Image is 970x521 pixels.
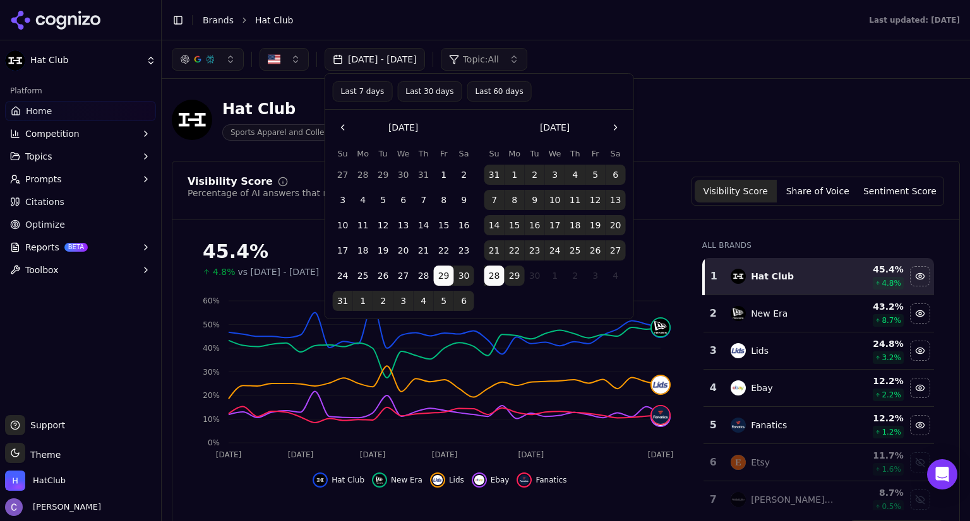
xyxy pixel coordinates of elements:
[845,486,904,499] div: 8.7 %
[845,375,904,387] div: 12.2 %
[463,53,499,66] span: Topic: All
[505,215,525,235] button: Monday, September 15th, 2025, selected
[25,218,65,231] span: Optimize
[910,303,930,324] button: Hide new era data
[484,190,505,210] button: Sunday, September 7th, 2025, selected
[434,190,454,210] button: Friday, August 8th, 2025
[467,81,531,102] button: Last 60 days
[731,455,746,470] img: etsy
[910,266,930,286] button: Hide hat club data
[5,81,156,101] div: Platform
[25,150,52,163] span: Topics
[433,475,443,485] img: lids
[203,391,220,400] tspan: 20%
[353,291,373,311] button: Monday, September 1st, 2025, selected
[882,464,901,474] span: 1.6 %
[25,241,59,254] span: Reports
[927,459,957,489] div: Open Intercom Messenger
[332,475,364,485] span: Hat Club
[188,187,411,199] div: Percentage of AI answers that mention your brand
[545,165,565,185] button: Wednesday, September 3rd, 2025, selected
[414,240,434,260] button: Thursday, August 21st, 2025
[25,450,61,460] span: Theme
[333,81,393,102] button: Last 7 days
[882,427,901,437] span: 1.2 %
[353,190,373,210] button: Monday, August 4th, 2025
[33,475,66,486] span: HatClub
[454,266,474,286] button: Saturday, August 30th, 2025, selected
[910,378,930,398] button: Hide ebay data
[474,475,484,485] img: ebay
[203,415,220,424] tspan: 10%
[353,165,373,185] button: Monday, July 28th, 2025
[648,450,674,459] tspan: [DATE]
[606,117,626,138] button: Go to the Next Month
[709,343,718,358] div: 3
[652,376,669,394] img: lids
[565,190,585,210] button: Thursday, September 11th, 2025, selected
[414,291,434,311] button: Thursday, September 4th, 2025, selected
[333,117,353,138] button: Go to the Previous Month
[333,215,353,235] button: Sunday, August 10th, 2025
[288,450,314,459] tspan: [DATE]
[731,306,746,321] img: new era
[5,192,156,212] a: Citations
[585,148,606,160] th: Friday
[203,296,220,305] tspan: 60%
[536,475,566,485] span: Fanatics
[373,148,393,160] th: Tuesday
[709,455,718,470] div: 6
[360,450,386,459] tspan: [DATE]
[454,215,474,235] button: Saturday, August 16th, 2025
[333,148,353,160] th: Sunday
[545,190,565,210] button: Wednesday, September 10th, 2025, selected
[393,148,414,160] th: Wednesday
[414,148,434,160] th: Thursday
[5,101,156,121] a: Home
[484,165,505,185] button: Sunday, August 31st, 2025, selected
[333,266,353,286] button: Sunday, August 24th, 2025
[484,148,505,160] th: Sunday
[704,407,934,444] tr: 5fanaticsFanatics12.2%1.2%Hide fanatics data
[845,300,904,313] div: 43.2 %
[565,165,585,185] button: Thursday, September 4th, 2025, selected
[333,165,353,185] button: Sunday, July 27th, 2025
[565,215,585,235] button: Thursday, September 18th, 2025, selected
[751,456,770,469] div: Etsy
[585,165,606,185] button: Friday, September 5th, 2025, selected
[731,418,746,433] img: fanatics
[393,190,414,210] button: Wednesday, August 6th, 2025
[731,269,746,284] img: hat club
[325,48,425,71] button: [DATE] - [DATE]
[704,258,934,295] tr: 1hat clubHat Club45.4%4.8%Hide hat club data
[525,240,545,260] button: Tuesday, September 23rd, 2025, selected
[414,215,434,235] button: Thursday, August 14th, 2025
[517,472,566,488] button: Hide fanatics data
[25,264,59,276] span: Toolbox
[845,263,904,276] div: 45.4 %
[397,81,462,102] button: Last 30 days
[709,492,718,507] div: 7
[882,278,901,288] span: 4.8 %
[238,266,320,278] span: vs [DATE] - [DATE]
[652,319,669,336] img: new era
[430,472,464,488] button: Hide lids data
[565,240,585,260] button: Thursday, September 25th, 2025, selected
[505,148,525,160] th: Monday
[28,501,101,513] span: [PERSON_NAME]
[709,418,718,433] div: 5
[5,146,156,167] button: Topics
[25,419,65,431] span: Support
[414,266,434,286] button: Thursday, August 28th, 2025
[353,215,373,235] button: Monday, August 11th, 2025
[518,450,544,459] tspan: [DATE]
[525,190,545,210] button: Tuesday, September 9th, 2025, selected
[353,148,373,160] th: Monday
[585,240,606,260] button: Friday, September 26th, 2025, selected
[704,332,934,370] tr: 3lidsLids24.8%3.2%Hide lids data
[491,475,510,485] span: Ebay
[545,215,565,235] button: Wednesday, September 17th, 2025, selected
[505,266,525,286] button: Today, Monday, September 29th, 2025
[333,190,353,210] button: Sunday, August 3rd, 2025
[709,380,718,395] div: 4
